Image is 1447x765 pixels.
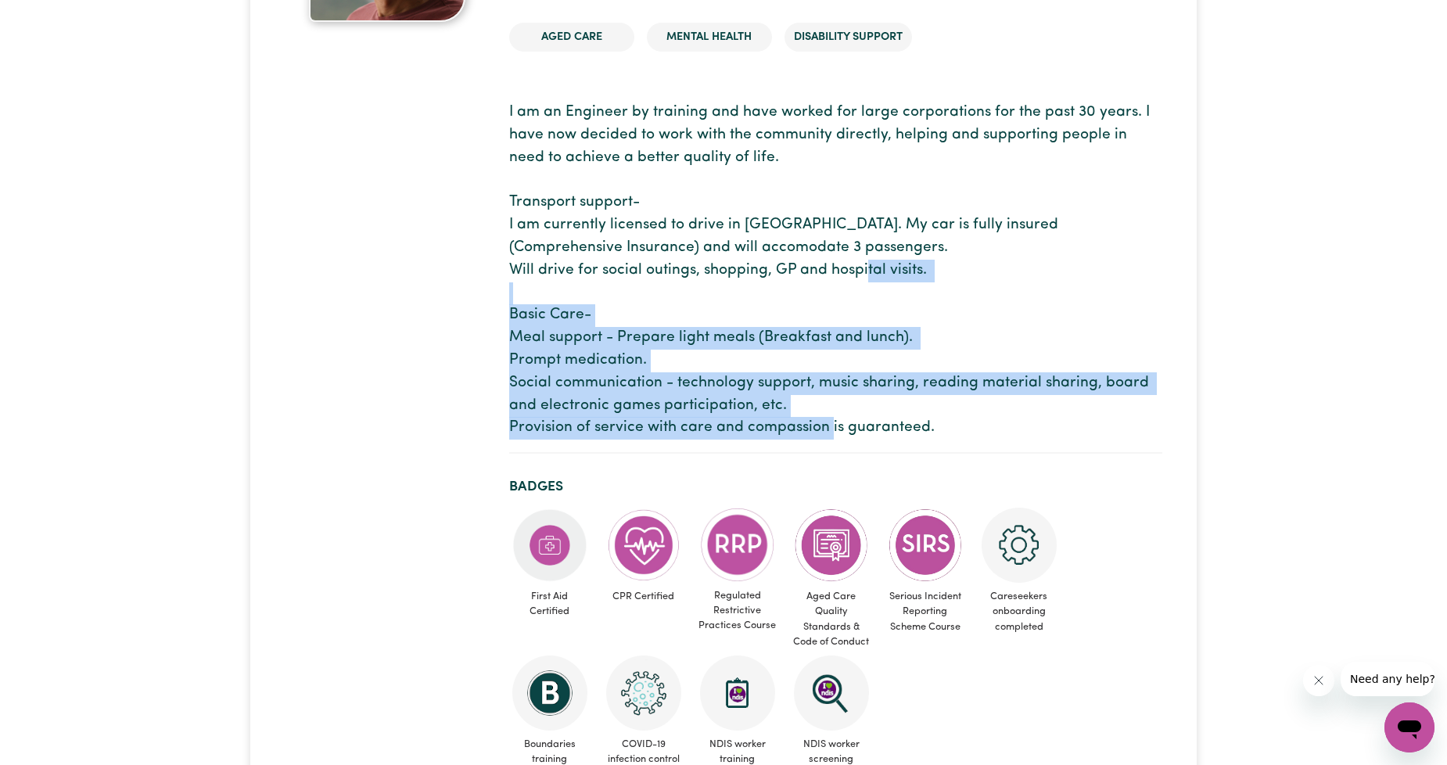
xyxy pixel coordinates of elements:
[785,23,912,52] li: Disability Support
[791,583,872,655] span: Aged Care Quality Standards & Code of Conduct
[700,655,775,731] img: CS Academy: Introduction to NDIS Worker Training course completed
[794,508,869,583] img: CS Academy: Aged Care Quality Standards & Code of Conduct course completed
[606,508,681,583] img: Care and support worker has completed CPR Certification
[888,508,963,583] img: CS Academy: Serious Incident Reporting Scheme course completed
[509,583,591,625] span: First Aid Certified
[794,655,869,731] img: NDIS Worker Screening Verified
[509,102,1162,440] p: I am an Engineer by training and have worked for large corporations for the past 30 years. I have...
[697,582,778,640] span: Regulated Restrictive Practices Course
[978,583,1060,641] span: Careseekers onboarding completed
[512,655,587,731] img: CS Academy: Boundaries in care and support work course completed
[885,583,966,641] span: Serious Incident Reporting Scheme Course
[700,508,775,582] img: CS Academy: Regulated Restrictive Practices course completed
[603,583,684,610] span: CPR Certified
[606,655,681,731] img: CS Academy: COVID-19 Infection Control Training course completed
[509,479,1162,495] h2: Badges
[512,508,587,583] img: Care and support worker has completed First Aid Certification
[982,508,1057,583] img: CS Academy: Careseekers Onboarding course completed
[1303,665,1334,696] iframe: Close message
[1341,662,1434,696] iframe: Message from company
[9,11,95,23] span: Need any help?
[509,23,634,52] li: Aged Care
[647,23,772,52] li: Mental Health
[1384,702,1434,752] iframe: Button to launch messaging window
